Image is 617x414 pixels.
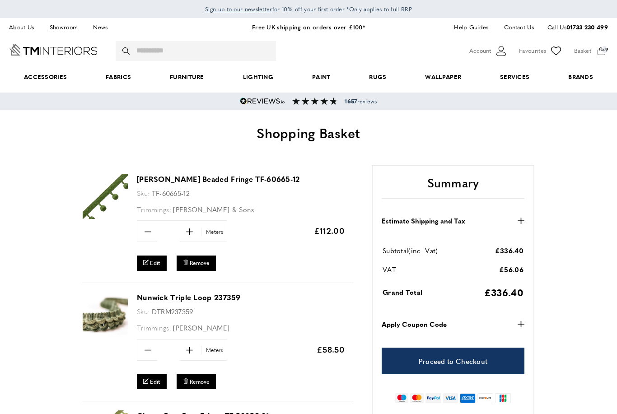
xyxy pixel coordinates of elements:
span: Trimmings: [137,205,171,214]
span: Favourites [519,46,546,56]
img: Reviews.io 5 stars [240,98,285,105]
span: Subtotal [383,246,408,255]
span: Shopping Basket [257,123,360,142]
span: Meters [201,228,226,236]
a: Contact Us [497,21,534,33]
a: Sophie Beaded Fringe TF-60665-12 [83,213,128,220]
a: Edit Sophie Beaded Fringe TF-60665-12 [137,256,167,270]
span: [PERSON_NAME] & Sons [173,205,254,214]
a: Free UK shipping on orders over £100* [252,23,365,31]
img: paypal [425,393,441,403]
span: £58.50 [317,344,345,355]
a: Brands [549,63,612,91]
a: About Us [9,21,41,33]
a: Favourites [519,44,563,58]
span: Sign up to our newsletter [205,5,272,13]
a: Nunwick Triple Loop 237359 [137,292,241,302]
span: DTRM237359 [152,307,193,316]
img: Sophie Beaded Fringe TF-60665-12 [83,174,128,219]
a: Help Guides [447,21,495,33]
a: [PERSON_NAME] Beaded Fringe TF-60665-12 [137,174,300,184]
span: TF-60665-12 [152,188,190,198]
span: Meters [201,346,226,354]
p: Call Us [547,23,608,32]
a: Go to Home page [9,44,98,56]
span: £56.06 [499,265,524,274]
img: mastercard [410,393,423,403]
span: Account [469,46,491,56]
span: Accessories [5,63,86,91]
span: Grand Total [383,287,422,297]
a: Edit Nunwick Triple Loop 237359 [137,374,167,389]
button: Apply Coupon Code [382,319,524,330]
img: visa [443,393,458,403]
strong: Apply Coupon Code [382,319,447,330]
span: VAT [383,265,396,274]
span: Remove [190,378,210,386]
a: Services [481,63,549,91]
span: Edit [150,259,160,267]
a: 01733 230 499 [566,23,608,31]
button: Remove Sophie Beaded Fringe TF-60665-12 [177,256,216,270]
span: Sku: [137,188,150,198]
button: Estimate Shipping and Tax [382,215,524,226]
span: £336.40 [495,246,524,255]
a: Showroom [43,21,84,33]
span: reviews [345,98,377,105]
span: £336.40 [484,285,524,299]
a: Nunwick Triple Loop 237359 [83,331,128,339]
button: Search [122,41,131,61]
img: discover [477,393,493,403]
button: Remove Nunwick Triple Loop 237359 [177,374,216,389]
a: Fabrics [86,63,150,91]
strong: Estimate Shipping and Tax [382,215,465,226]
span: Trimmings: [137,323,171,332]
span: Edit [150,378,160,386]
img: Reviews section [292,98,337,105]
img: maestro [395,393,408,403]
h2: Summary [382,175,524,199]
a: Wallpaper [406,63,481,91]
span: (inc. Vat) [408,246,438,255]
a: Paint [293,63,350,91]
img: Nunwick Triple Loop 237359 [83,292,128,337]
button: Customer Account [469,44,508,58]
span: £112.00 [314,225,345,236]
strong: 1657 [345,97,357,105]
a: Lighting [224,63,293,91]
a: Sign up to our newsletter [205,5,272,14]
span: Sku: [137,307,150,316]
img: jcb [495,393,511,403]
span: for 10% off your first order *Only applies to full RRP [205,5,412,13]
a: Proceed to Checkout [382,348,524,374]
img: american-express [460,393,476,403]
a: News [86,21,114,33]
a: Rugs [350,63,406,91]
span: [PERSON_NAME] [173,323,229,332]
a: Furniture [150,63,224,91]
span: Remove [190,259,210,267]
